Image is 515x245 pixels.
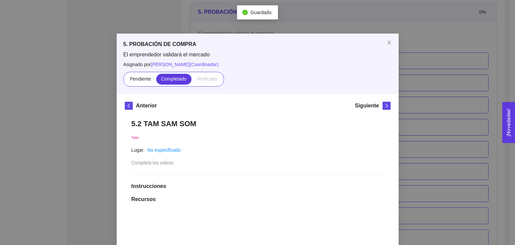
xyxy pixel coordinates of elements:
span: Asignado por [123,61,392,68]
span: Completado [161,76,187,82]
span: Verificado [196,76,217,82]
h1: 5.2 TAM SAM SOM [131,119,384,128]
a: No especificado [147,147,181,153]
h5: Siguiente [355,102,379,110]
span: check-circle [242,10,248,15]
span: Taller [131,136,139,140]
h1: Instrucciones [131,183,384,190]
article: Lugar: [131,146,145,154]
h5: 5. PROBACIÓN DE COMPRA [123,40,392,48]
span: right [383,103,390,108]
span: [PERSON_NAME] ( Coordinador ) [151,62,219,67]
h5: Anterior [136,102,157,110]
span: Completa los videos [131,160,174,165]
span: left [125,103,132,108]
button: left [125,102,133,110]
button: right [383,102,391,110]
button: Close [380,34,399,52]
span: Guardado. [250,10,273,15]
span: close [387,40,392,45]
span: Pendiente [130,76,151,82]
span: El emprendedor validará el mercado [123,51,392,58]
button: Open Feedback Widget [502,102,515,143]
h1: Recursos [131,196,384,203]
